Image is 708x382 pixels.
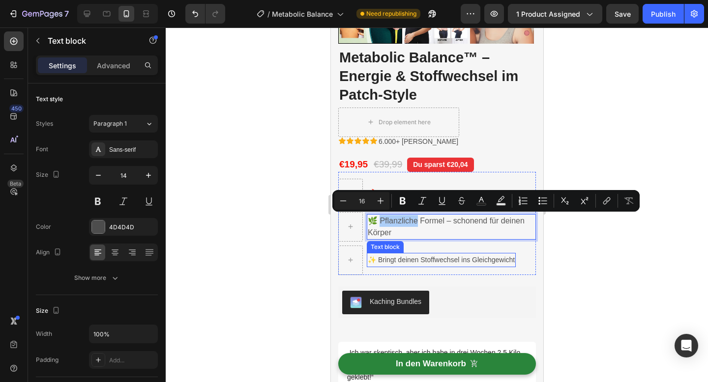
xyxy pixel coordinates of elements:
div: Size [36,168,62,182]
p: 7 [64,8,69,20]
div: Sans-serif [109,145,155,154]
div: Undo/Redo [185,4,225,24]
button: Publish [643,4,684,24]
div: Size [36,304,62,318]
p: Advanced [97,60,130,71]
div: Font [36,145,48,154]
span: Save [615,10,631,18]
span: Need republishing [366,9,416,18]
button: 1 product assigned [508,4,602,24]
div: Add... [109,356,155,365]
div: Padding [36,355,59,364]
span: Metabolic Balance [272,9,333,19]
div: Beta [7,180,24,188]
div: 4D4D4D [109,223,155,232]
div: Styles [36,119,53,128]
input: Auto [89,325,157,343]
div: Text style [36,95,63,104]
button: 7 [4,4,73,24]
strong: In den Warenkorb [65,331,135,342]
span: 1 product assigned [516,9,580,19]
iframe: Design area [331,27,543,382]
button: Show more [36,269,158,287]
span: Paragraph 1 [93,119,127,128]
div: Show more [74,273,120,283]
p: „Ich war skeptisch, aber ich habe in drei Wochen 2,5 Kilo verloren – kein Crash-Diät, einfach jed... [16,319,196,356]
div: Open Intercom Messenger [675,334,698,357]
span: / [267,9,270,19]
button: <strong>In den Warenkorb</strong>&nbsp; [7,326,205,347]
button: Save [606,4,639,24]
button: Paragraph 1 [89,115,158,133]
div: Width [36,329,52,338]
p: Settings [49,60,76,71]
div: Color [36,222,51,231]
div: Publish [651,9,676,19]
p: Text block [48,35,131,47]
div: 450 [9,105,24,112]
div: Editor contextual toolbar [332,190,640,212]
div: Align [36,246,63,259]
